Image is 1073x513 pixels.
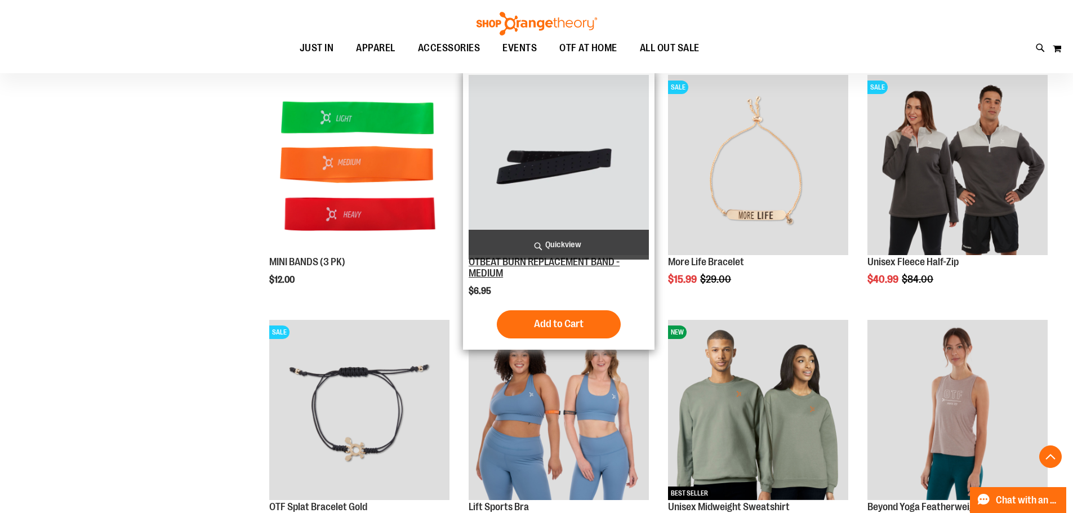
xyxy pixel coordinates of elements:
[970,487,1067,513] button: Chat with an Expert
[269,501,367,512] a: OTF Splat Bracelet Gold
[502,35,537,61] span: EVENTS
[356,35,395,61] span: APPAREL
[668,325,687,339] span: NEW
[662,69,854,314] div: product
[700,274,733,285] span: $29.00
[996,495,1059,506] span: Chat with an Expert
[668,320,848,502] a: Unisex Midweight SweatshirtNEWBEST SELLER
[1039,445,1062,468] button: Back To Top
[559,35,617,61] span: OTF AT HOME
[668,75,848,255] img: Product image for More Life Bracelet
[269,325,290,339] span: SALE
[867,75,1048,255] img: Product image for Unisex Fleece Half Zip
[640,35,700,61] span: ALL OUT SALE
[469,75,649,257] a: OTBEAT BURN REPLACEMENT BAND - MEDIUM
[300,35,334,61] span: JUST IN
[469,75,649,255] img: OTBEAT BURN REPLACEMENT BAND - MEDIUM
[463,69,655,349] div: product
[534,318,584,330] span: Add to Cart
[264,69,455,314] div: product
[475,12,599,35] img: Shop Orangetheory
[867,256,959,267] a: Unisex Fleece Half-Zip
[469,320,649,502] a: Main of 2024 Covention Lift Sports BraSALE
[469,501,529,512] a: Lift Sports Bra
[668,256,744,267] a: More Life Bracelet
[867,320,1048,500] img: Product image for Beyond Yoga Featherweight ReBalance Tank
[269,75,449,257] a: MINI BANDS (3 PK)
[902,274,935,285] span: $84.00
[668,75,848,257] a: Product image for More Life BraceletSALE
[867,75,1048,257] a: Product image for Unisex Fleece Half ZipSALE
[497,310,621,338] button: Add to Cart
[418,35,480,61] span: ACCESSORIES
[867,274,900,285] span: $40.99
[668,274,698,285] span: $15.99
[269,320,449,502] a: Product image for Splat Bracelet GoldSALE
[469,230,649,260] a: Quickview
[269,275,296,285] span: $12.00
[668,81,688,94] span: SALE
[668,320,848,500] img: Unisex Midweight Sweatshirt
[867,81,888,94] span: SALE
[269,75,449,255] img: MINI BANDS (3 PK)
[269,320,449,500] img: Product image for Splat Bracelet Gold
[269,256,345,267] a: MINI BANDS (3 PK)
[862,69,1053,314] div: product
[867,320,1048,502] a: Product image for Beyond Yoga Featherweight ReBalance Tank
[469,286,493,296] span: $6.95
[668,487,711,500] span: BEST SELLER
[469,256,620,279] a: OTBEAT BURN REPLACEMENT BAND - MEDIUM
[469,320,649,500] img: Main of 2024 Covention Lift Sports Bra
[668,501,790,512] a: Unisex Midweight Sweatshirt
